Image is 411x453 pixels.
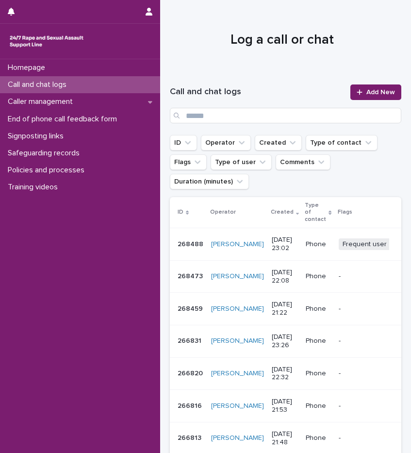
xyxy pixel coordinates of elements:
[178,400,204,410] p: 266816
[305,200,326,225] p: Type of contact
[255,135,302,151] button: Created
[4,183,66,192] p: Training videos
[339,238,391,251] span: Frequent user
[211,402,264,410] a: [PERSON_NAME]
[210,207,236,218] p: Operator
[306,337,330,345] p: Phone
[366,89,395,96] span: Add New
[201,135,251,151] button: Operator
[4,80,74,89] p: Call and chat logs
[306,434,330,442] p: Phone
[272,268,298,285] p: [DATE] 22:08
[4,97,81,106] p: Caller management
[306,135,378,151] button: Type of contact
[271,207,294,218] p: Created
[211,305,264,313] a: [PERSON_NAME]
[211,154,272,170] button: Type of user
[350,84,401,100] a: Add New
[178,207,183,218] p: ID
[272,366,298,382] p: [DATE] 22:32
[178,335,203,345] p: 266831
[272,398,298,414] p: [DATE] 21:53
[178,270,205,281] p: 268473
[339,305,399,313] p: -
[306,272,330,281] p: Phone
[276,154,330,170] button: Comments
[170,108,401,123] input: Search
[170,31,394,49] h1: Log a call or chat
[306,305,330,313] p: Phone
[170,86,345,98] h1: Call and chat logs
[178,303,205,313] p: 268459
[272,333,298,350] p: [DATE] 23:26
[170,154,207,170] button: Flags
[306,369,330,378] p: Phone
[339,434,399,442] p: -
[4,63,53,72] p: Homepage
[272,430,298,447] p: [DATE] 21:48
[339,369,399,378] p: -
[211,337,264,345] a: [PERSON_NAME]
[211,240,264,249] a: [PERSON_NAME]
[211,434,264,442] a: [PERSON_NAME]
[338,207,352,218] p: Flags
[170,174,249,189] button: Duration (minutes)
[178,238,205,249] p: 268488
[306,402,330,410] p: Phone
[178,368,205,378] p: 266820
[4,149,87,158] p: Safeguarding records
[4,166,92,175] p: Policies and processes
[170,135,197,151] button: ID
[272,301,298,317] p: [DATE] 21:22
[339,402,399,410] p: -
[339,272,399,281] p: -
[4,115,125,124] p: End of phone call feedback form
[4,132,71,141] p: Signposting links
[8,32,85,51] img: rhQMoQhaT3yELyF149Cw
[339,337,399,345] p: -
[306,240,330,249] p: Phone
[211,272,264,281] a: [PERSON_NAME]
[211,369,264,378] a: [PERSON_NAME]
[272,236,298,252] p: [DATE] 23:02
[178,432,203,442] p: 266813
